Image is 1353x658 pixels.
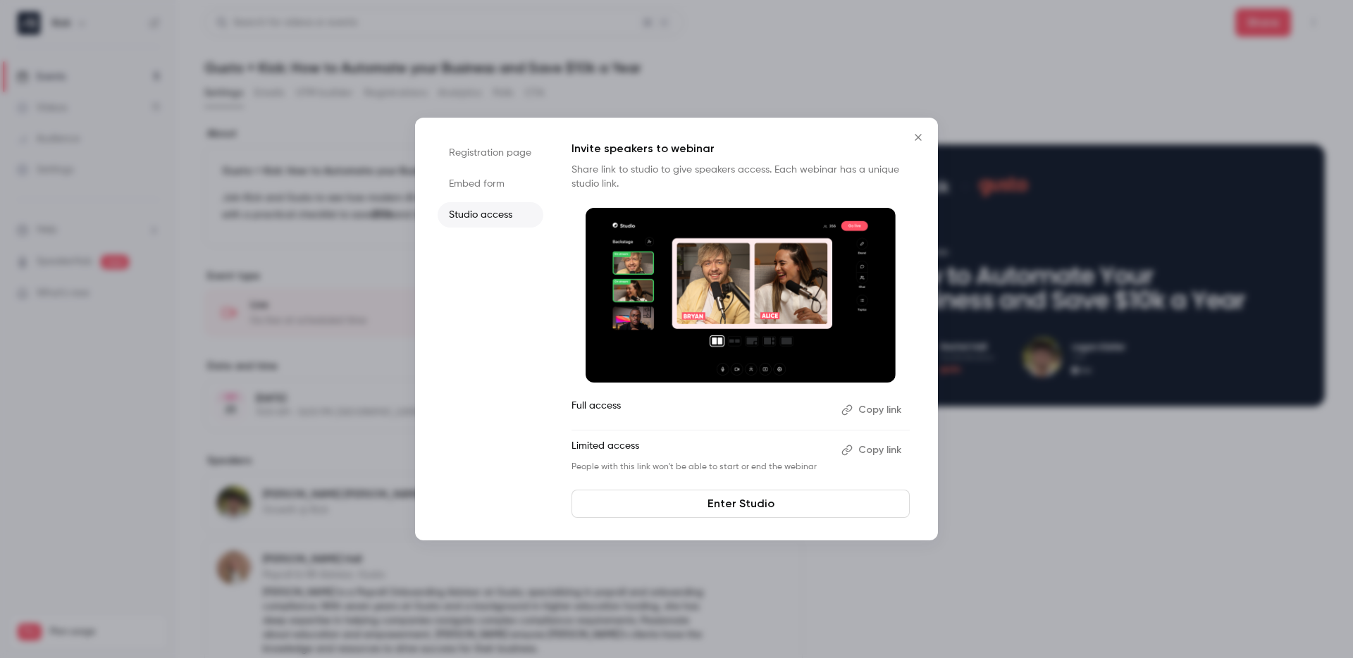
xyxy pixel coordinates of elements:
[438,202,543,228] li: Studio access
[572,461,830,473] p: People with this link won't be able to start or end the webinar
[572,399,830,421] p: Full access
[438,140,543,166] li: Registration page
[572,140,910,157] p: Invite speakers to webinar
[572,163,910,191] p: Share link to studio to give speakers access. Each webinar has a unique studio link.
[572,490,910,518] a: Enter Studio
[836,439,910,461] button: Copy link
[904,123,932,151] button: Close
[438,171,543,197] li: Embed form
[586,208,896,383] img: Invite speakers to webinar
[572,439,830,461] p: Limited access
[836,399,910,421] button: Copy link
